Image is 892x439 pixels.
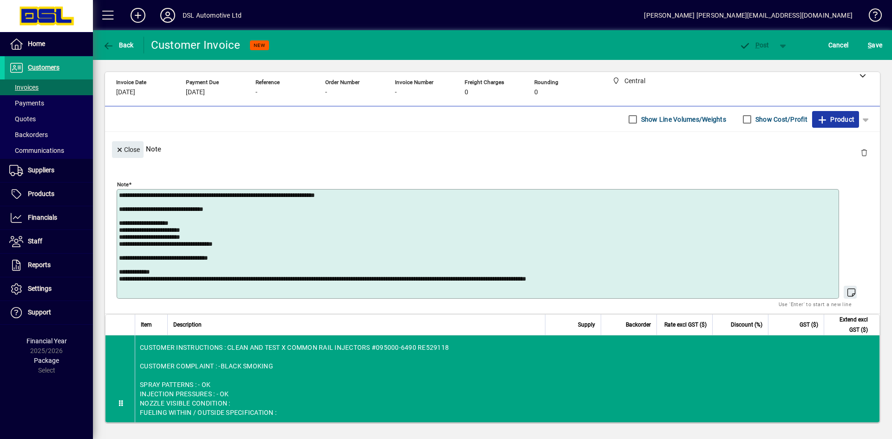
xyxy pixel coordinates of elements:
[151,38,241,52] div: Customer Invoice
[105,132,880,166] div: Note
[755,41,760,49] span: P
[28,261,51,269] span: Reports
[28,190,54,197] span: Products
[9,147,64,154] span: Communications
[5,159,93,182] a: Suppliers
[9,115,36,123] span: Quotes
[112,141,144,158] button: Close
[534,89,538,96] span: 0
[639,115,726,124] label: Show Line Volumes/Weights
[5,33,93,56] a: Home
[5,206,93,229] a: Financials
[868,41,872,49] span: S
[28,214,57,221] span: Financials
[5,79,93,95] a: Invoices
[9,84,39,91] span: Invoices
[868,38,882,52] span: ave
[735,37,774,53] button: Post
[110,145,146,153] app-page-header-button: Close
[183,8,242,23] div: DSL Automotive Ltd
[5,127,93,143] a: Backorders
[28,64,59,71] span: Customers
[123,7,153,24] button: Add
[256,89,257,96] span: -
[9,99,44,107] span: Payments
[828,38,849,52] span: Cancel
[5,301,93,324] a: Support
[28,40,45,47] span: Home
[5,111,93,127] a: Quotes
[325,89,327,96] span: -
[754,115,807,124] label: Show Cost/Profit
[26,337,67,345] span: Financial Year
[465,89,468,96] span: 0
[853,148,875,157] app-page-header-button: Delete
[34,357,59,364] span: Package
[779,299,852,309] mat-hint: Use 'Enter' to start a new line
[5,254,93,277] a: Reports
[117,181,129,188] mat-label: Note
[153,7,183,24] button: Profile
[812,111,859,128] button: Product
[100,37,136,53] button: Back
[254,42,265,48] span: NEW
[93,37,144,53] app-page-header-button: Back
[141,320,152,330] span: Item
[103,41,134,49] span: Back
[5,143,93,158] a: Communications
[5,277,93,301] a: Settings
[5,230,93,253] a: Staff
[830,315,868,335] span: Extend excl GST ($)
[28,285,52,292] span: Settings
[28,237,42,245] span: Staff
[817,112,854,127] span: Product
[626,320,651,330] span: Backorder
[862,2,880,32] a: Knowledge Base
[116,142,140,157] span: Close
[5,95,93,111] a: Payments
[173,320,202,330] span: Description
[578,320,595,330] span: Supply
[853,141,875,164] button: Delete
[866,37,885,53] button: Save
[826,37,851,53] button: Cancel
[731,320,762,330] span: Discount (%)
[644,8,853,23] div: [PERSON_NAME] [PERSON_NAME][EMAIL_ADDRESS][DOMAIN_NAME]
[28,166,54,174] span: Suppliers
[186,89,205,96] span: [DATE]
[739,41,769,49] span: ost
[116,89,135,96] span: [DATE]
[5,183,93,206] a: Products
[28,308,51,316] span: Support
[664,320,707,330] span: Rate excl GST ($)
[395,89,397,96] span: -
[800,320,818,330] span: GST ($)
[9,131,48,138] span: Backorders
